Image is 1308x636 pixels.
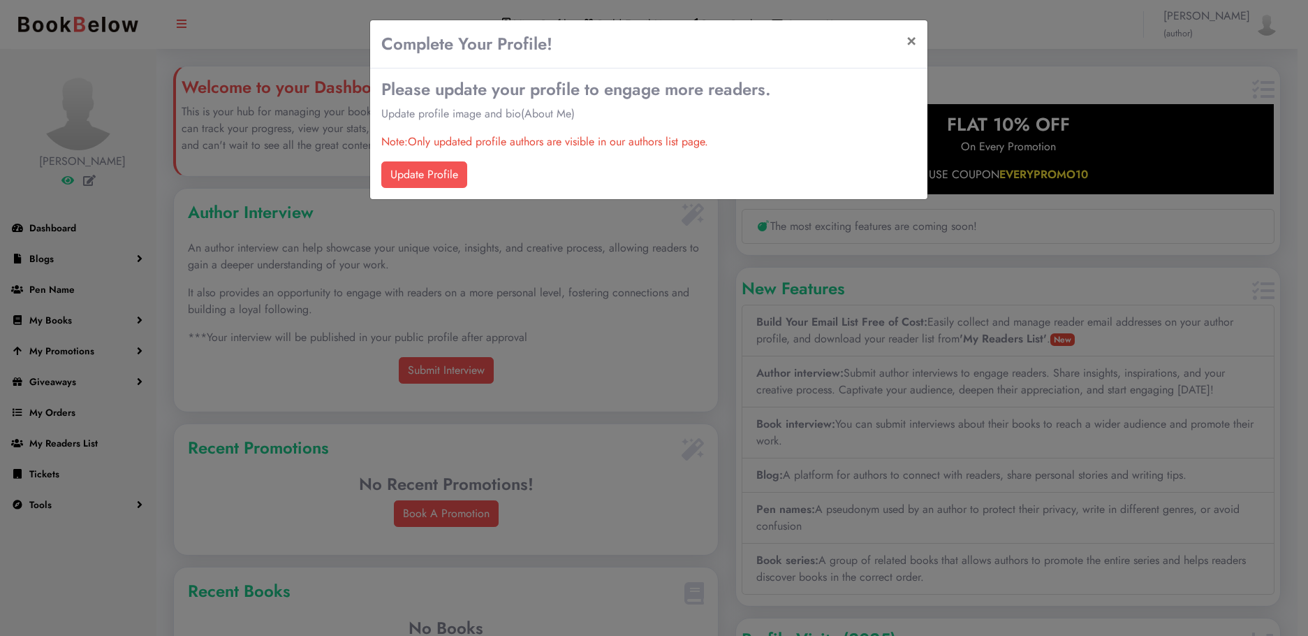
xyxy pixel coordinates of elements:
h4: Please update your profile to engage more readers. [381,80,916,100]
p: Note:Only updated profile authors are visible in our authors list page. [381,133,916,150]
h4: Complete Your Profile! [381,31,552,57]
p: Update profile image and bio(About Me) [381,106,916,122]
a: Update Profile [381,161,467,188]
button: × [895,20,927,59]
